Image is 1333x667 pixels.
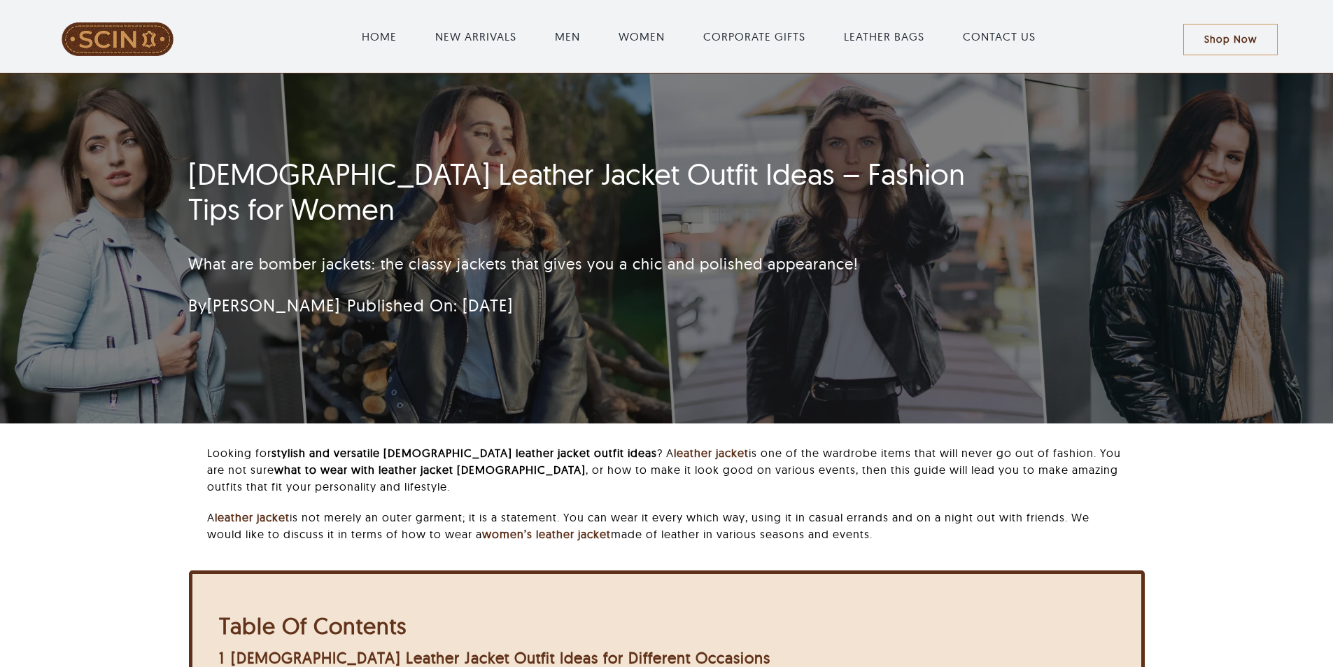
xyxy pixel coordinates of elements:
[703,28,805,45] a: CORPORATE GIFTS
[482,527,611,541] a: women’s leather jacket
[555,28,580,45] a: MEN
[188,253,978,276] p: What are bomber jackets: the classy jackets that gives you a chic and polished appearance!
[188,157,978,227] h1: [DEMOGRAPHIC_DATA] Leather Jacket Outfit Ideas – Fashion Tips for Women
[619,28,665,45] a: WOMEN
[844,28,924,45] a: LEATHER BAGS
[274,463,586,477] strong: what to wear with leather jacket [DEMOGRAPHIC_DATA]
[362,28,397,45] a: HOME
[207,295,340,316] a: [PERSON_NAME]
[1204,34,1257,45] span: Shop Now
[215,14,1183,59] nav: Main Menu
[271,446,657,460] strong: stylish and versatile [DEMOGRAPHIC_DATA] leather jacket outfit ideas
[207,509,1127,542] p: A is not merely an outer garment; it is a statement. You can wear it every which way, using it in...
[347,295,513,316] span: Published On: [DATE]
[215,510,290,524] a: leather jacket
[188,295,340,316] span: By
[963,28,1036,45] a: CONTACT US
[219,612,407,640] b: Table Of Contents
[207,444,1127,495] p: Looking for ? A is one of the wardrobe items that will never go out of fashion. You are not sure ...
[1183,24,1278,55] a: Shop Now
[674,446,749,460] a: leather jacket
[435,28,516,45] a: NEW ARRIVALS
